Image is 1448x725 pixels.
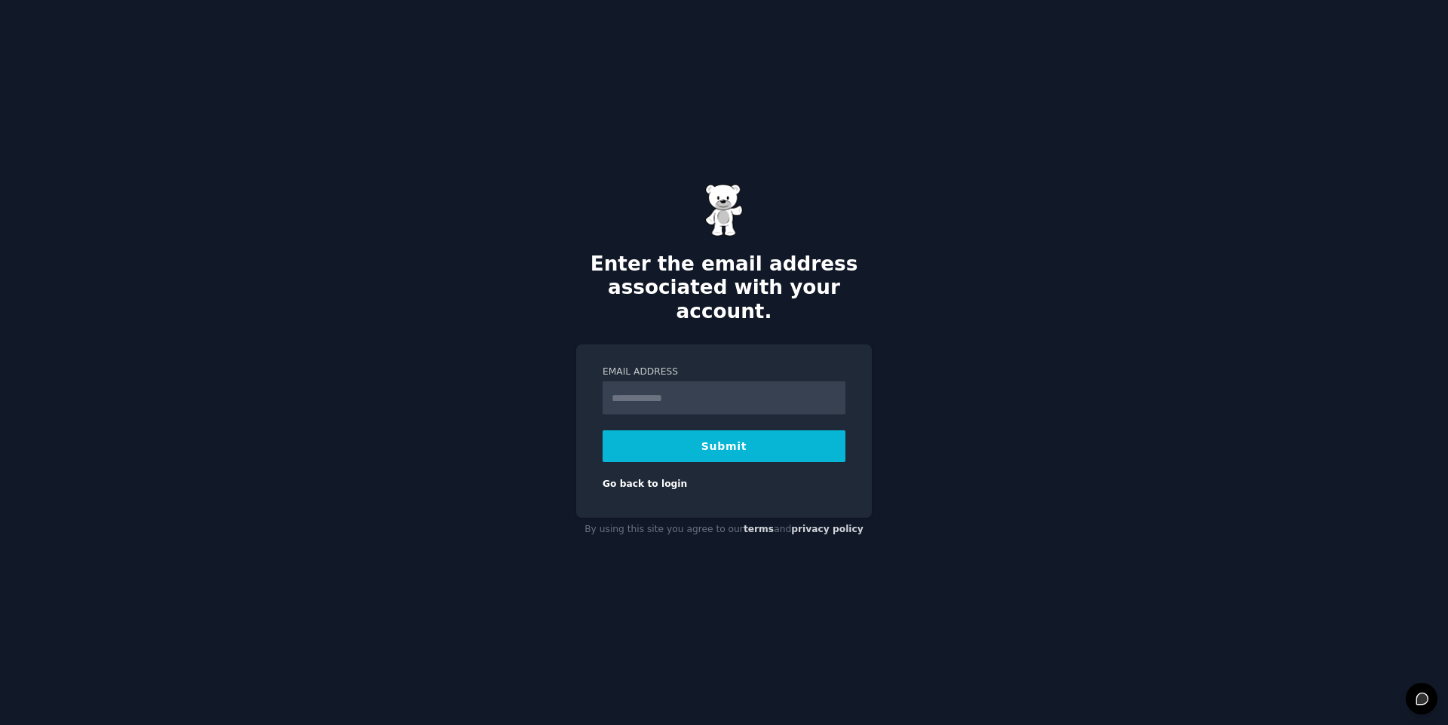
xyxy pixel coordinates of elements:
[705,184,743,237] img: Gummy Bear
[603,366,845,379] label: Email Address
[744,524,774,534] a: terms
[576,518,872,542] div: By using this site you agree to our and
[791,524,864,534] a: privacy policy
[603,479,687,489] a: Go back to login
[576,252,872,324] h2: Enter the email address associated with your account.
[603,430,845,462] button: Submit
